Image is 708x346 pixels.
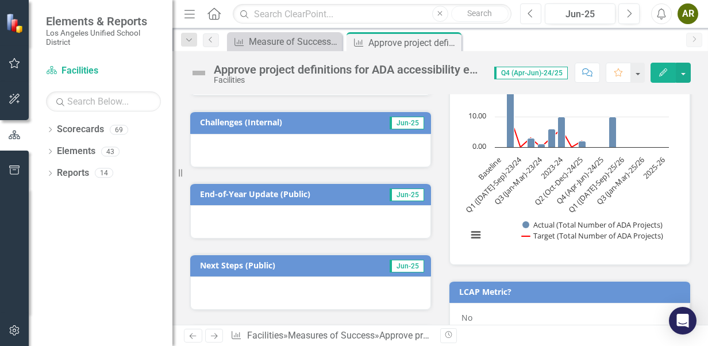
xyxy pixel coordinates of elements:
[230,34,339,49] a: Measure of Success - Scorecard Report
[249,34,339,49] div: Measure of Success - Scorecard Report
[558,117,565,147] path: 2023-24, 10. Actual (Total Number of ADA Projects).
[190,64,208,82] img: Not Defined
[468,110,486,121] text: 10.00
[6,13,26,33] img: ClearPoint Strategy
[461,80,675,253] svg: Interactive chart
[669,307,697,335] div: Open Intercom Messenger
[522,220,663,230] button: Show Actual (Total Number of ADA Projects)
[390,260,424,272] span: Jun-25
[528,138,535,147] path: Q2 (Oct-Dec)-23/24, 3. Actual (Total Number of ADA Projects).
[247,330,283,341] a: Facilities
[609,117,617,147] path: 2024-25, 10. Actual (Total Number of ADA Projects).
[200,190,370,198] h3: End-of-Year Update (Public)
[464,154,524,214] text: Q1 ([DATE]-Sep)-23/24
[390,189,424,201] span: Jun-25
[459,287,684,296] h3: LCAP Metric?
[472,141,486,151] text: 0.00
[492,154,545,207] text: Q3 (Jan-Mar)-23/24
[233,4,511,24] input: Search ClearPoint...
[641,155,667,180] text: 2025-26
[532,155,585,207] text: Q2 (Oct-Dec)-24/25
[200,118,357,126] h3: Challenges (Internal)
[46,28,161,47] small: Los Angeles Unified School District
[507,89,514,147] path: 2022-23, 19. Actual (Total Number of ADA Projects).
[46,91,161,112] input: Search Below...
[468,227,484,243] button: View chart menu, Chart
[549,7,611,21] div: Jun-25
[451,6,509,22] button: Search
[545,3,615,24] button: Jun-25
[390,117,424,129] span: Jun-25
[548,129,556,147] path: Q4 (Apr-Jun)-23/24, 6. Actual (Total Number of ADA Projects).
[554,155,606,206] text: Q4 (Apr-Jun)-24/25
[594,155,647,207] text: Q3 (Jan-Mar)-25/26
[368,36,459,50] div: Approve project definitions for ADA accessibility enhancement projects
[200,261,353,270] h3: Next Steps (Public)
[230,329,432,343] div: » »
[476,155,503,182] text: Baseline
[678,3,698,24] button: AR
[522,230,664,241] button: Show Target (Total Number of ADA Projects)
[379,330,665,341] div: Approve project definitions for ADA accessibility enhancement projects
[566,155,626,215] text: Q1 ([DATE]-Sep)-25/26
[46,64,161,78] a: Facilities
[494,67,568,79] span: Q4 (Apr-Jun)-24/25
[57,123,104,136] a: Scorecards
[46,14,161,28] span: Elements & Reports
[214,76,483,84] div: Facilities
[101,147,120,156] div: 43
[288,330,375,341] a: Measures of Success
[95,168,113,178] div: 14
[214,63,483,76] div: Approve project definitions for ADA accessibility enhancement projects
[461,312,472,323] span: No
[57,145,95,158] a: Elements
[110,125,128,134] div: 69
[467,9,492,18] span: Search
[579,141,586,147] path: Q2 (Oct-Dec)-24/25, 2. Actual (Total Number of ADA Projects).
[538,154,565,180] text: 2023-24
[538,144,545,147] path: Q3 (Jan-Mar)-23/24, 1. Actual (Total Number of ADA Projects).
[461,80,678,253] div: Chart. Highcharts interactive chart.
[57,167,89,180] a: Reports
